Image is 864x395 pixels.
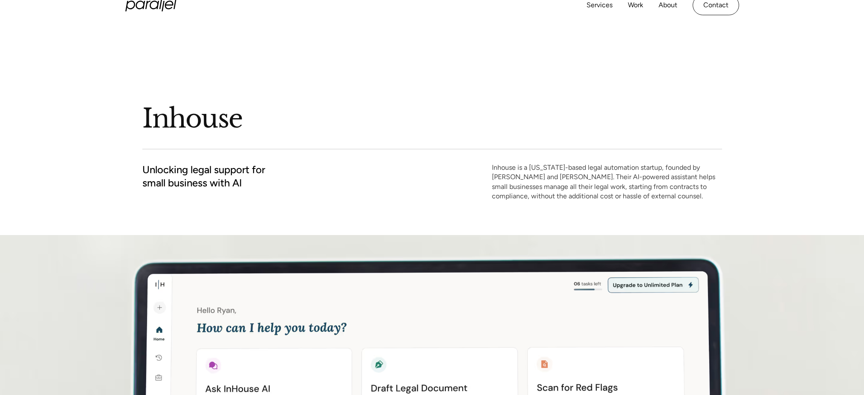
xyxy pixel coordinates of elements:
h1: Inhouse [142,102,722,135]
h2: Unlocking legal support for small business with AI [142,163,265,189]
p: Inhouse is a [US_STATE]-based legal automation startup, founded by [PERSON_NAME] and [PERSON_NAME... [492,163,722,201]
